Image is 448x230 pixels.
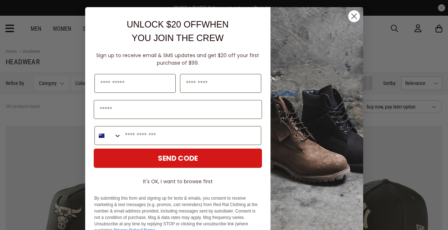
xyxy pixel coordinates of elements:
span: Sign up to receive email & SMS updates and get $20 off your first purchase of $99. [96,52,259,66]
button: Close dialog [348,10,360,22]
button: SEND CODE [94,149,262,168]
img: New Zealand [99,133,104,139]
input: First Name [94,74,176,93]
button: It's OK, I want to browse first [94,175,262,188]
span: WHEN [201,19,228,29]
span: YOU JOIN THE CREW [132,33,224,43]
input: Email [94,100,262,119]
span: UNLOCK $20 OFF [127,19,201,29]
button: Search Countries [95,126,122,145]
